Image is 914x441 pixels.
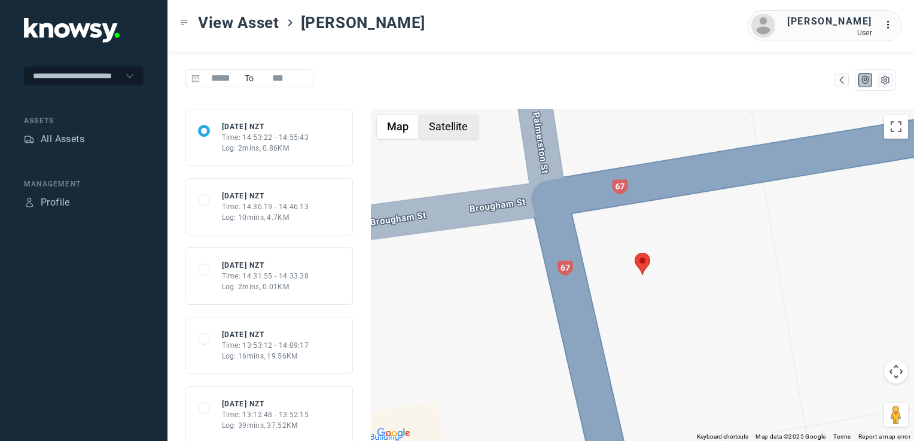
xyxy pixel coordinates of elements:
div: Profile [24,197,35,208]
div: Map [860,75,871,85]
div: Time: 13:12:48 - 13:52:15 [222,409,309,420]
div: Log: 2mins, 0.86KM [222,143,309,154]
div: Assets [24,134,35,145]
div: > [285,18,295,27]
a: Report a map error [858,433,910,440]
button: Map camera controls [884,360,908,384]
button: Toggle fullscreen view [884,115,908,139]
img: Application Logo [24,18,120,42]
div: Time: 14:53:22 - 14:55:43 [222,132,309,143]
a: ProfileProfile [24,195,70,210]
div: Assets [24,115,144,126]
span: To [242,69,257,87]
div: List [880,75,891,85]
button: Show street map [377,115,419,139]
img: Google [374,425,413,441]
div: [DATE] NZT [222,260,309,271]
div: [DATE] NZT [222,399,309,409]
div: : [884,18,898,32]
a: Open this area in Google Maps (opens a new window) [374,425,413,441]
button: Keyboard shortcuts [697,433,748,441]
div: [PERSON_NAME] [787,14,872,29]
div: Time: 14:36:19 - 14:46:13 [222,201,309,212]
button: Drag Pegman onto the map to open Street View [884,403,908,427]
div: Management [24,179,144,189]
div: Time: 14:31:55 - 14:33:38 [222,271,309,281]
div: All Assets [41,132,84,146]
a: Terms (opens in new tab) [833,433,851,440]
div: Time: 13:53:12 - 14:09:17 [222,340,309,351]
span: View Asset [198,12,279,33]
tspan: ... [885,20,897,29]
a: AssetsAll Assets [24,132,84,146]
div: User [787,29,872,37]
div: Log: 2mins, 0.01KM [222,281,309,292]
button: Show satellite imagery [419,115,478,139]
div: [DATE] NZT [222,329,309,340]
div: Toggle Menu [180,19,188,27]
div: Map [836,75,847,85]
span: [PERSON_NAME] [301,12,425,33]
div: Log: 16mins, 19.56KM [222,351,309,362]
div: Profile [41,195,70,210]
div: [DATE] NZT [222,191,309,201]
div: Log: 10mins, 4.7KM [222,212,309,223]
div: : [884,18,898,34]
div: Log: 39mins, 37.52KM [222,420,309,431]
img: avatar.png [751,14,775,38]
div: [DATE] NZT [222,121,309,132]
span: Map data ©2025 Google [755,433,825,440]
